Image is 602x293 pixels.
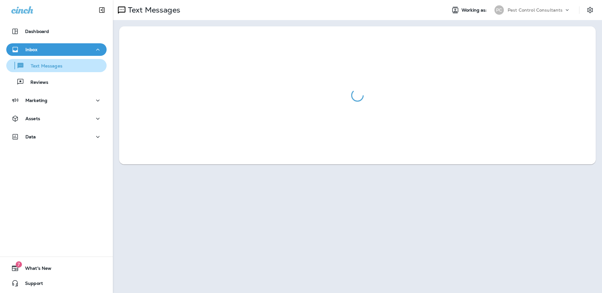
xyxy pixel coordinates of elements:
[25,47,37,52] p: Inbox
[25,98,47,103] p: Marketing
[494,5,504,15] div: PC
[6,75,107,88] button: Reviews
[584,4,596,16] button: Settings
[16,261,22,268] span: 7
[6,112,107,125] button: Assets
[24,63,62,69] p: Text Messages
[19,281,43,288] span: Support
[508,8,562,13] p: Pest Control Consultants
[93,4,111,16] button: Collapse Sidebar
[25,134,36,139] p: Data
[25,29,49,34] p: Dashboard
[6,262,107,274] button: 7What's New
[462,8,488,13] span: Working as:
[6,59,107,72] button: Text Messages
[19,266,51,273] span: What's New
[6,277,107,290] button: Support
[6,131,107,143] button: Data
[24,80,48,86] p: Reviews
[6,43,107,56] button: Inbox
[6,25,107,38] button: Dashboard
[25,116,40,121] p: Assets
[125,5,180,15] p: Text Messages
[6,94,107,107] button: Marketing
